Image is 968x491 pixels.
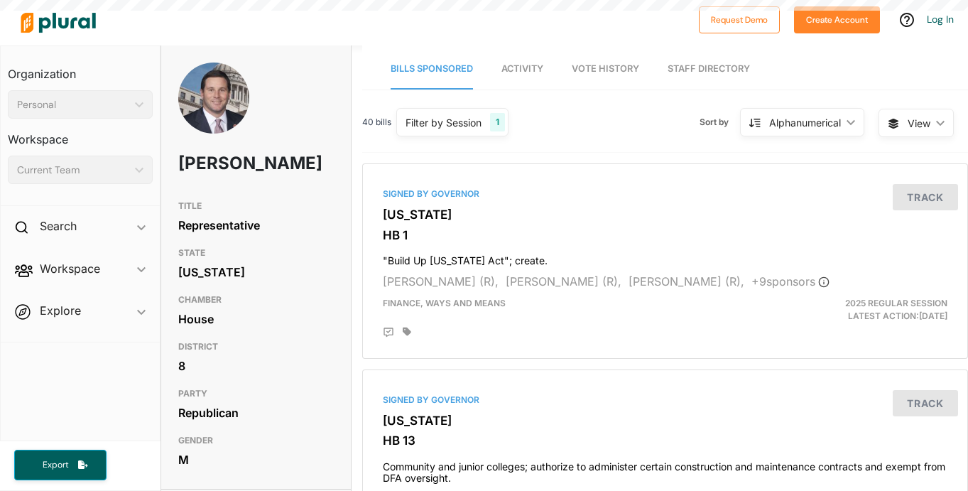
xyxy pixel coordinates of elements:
h3: PARTY [178,385,334,402]
span: Finance, Ways and Means [383,298,506,308]
h3: [US_STATE] [383,414,947,428]
h2: Search [40,218,77,234]
div: 1 [490,113,505,131]
a: Vote History [572,49,639,90]
img: Headshot of Trey Lamar [178,63,249,157]
a: Bills Sponsored [391,49,473,90]
h4: "Build Up [US_STATE] Act"; create. [383,248,947,267]
h1: [PERSON_NAME] [178,142,272,185]
span: 40 bills [362,116,391,129]
h3: HB 1 [383,228,947,242]
div: Add tags [403,327,411,337]
span: [PERSON_NAME] (R), [383,274,499,288]
span: View [908,116,930,131]
div: Add Position Statement [383,327,394,338]
span: Bills Sponsored [391,63,473,74]
span: 2025 Regular Session [845,298,947,308]
h4: Community and junior colleges; authorize to administer certain construction and maintenance contr... [383,454,947,485]
div: Latest Action: [DATE] [763,297,958,323]
div: Current Team [17,163,129,178]
span: Export [33,459,78,471]
div: 8 [178,355,334,377]
h3: HB 13 [383,433,947,448]
button: Export [14,450,107,480]
div: Representative [178,215,334,236]
button: Request Demo [699,6,780,33]
h3: [US_STATE] [383,207,947,222]
h3: TITLE [178,198,334,215]
div: Filter by Session [406,115,482,130]
a: Log In [927,13,954,26]
h3: DISTRICT [178,338,334,355]
div: Alphanumerical [769,115,841,130]
span: Vote History [572,63,639,74]
div: M [178,449,334,470]
h3: Workspace [8,119,153,150]
button: Track [893,390,958,416]
a: Staff Directory [668,49,750,90]
h3: CHAMBER [178,291,334,308]
div: Signed by Governor [383,188,947,200]
div: Personal [17,97,129,112]
button: Track [893,184,958,210]
span: [PERSON_NAME] (R), [629,274,744,288]
span: [PERSON_NAME] (R), [506,274,621,288]
a: Request Demo [699,11,780,26]
button: Create Account [794,6,880,33]
div: Signed by Governor [383,394,947,406]
span: + 9 sponsor s [751,274,830,288]
a: Create Account [794,11,880,26]
h3: Organization [8,53,153,85]
h3: GENDER [178,432,334,449]
span: Sort by [700,116,740,129]
div: Republican [178,402,334,423]
span: Activity [501,63,543,74]
a: Activity [501,49,543,90]
div: House [178,308,334,330]
h3: STATE [178,244,334,261]
div: [US_STATE] [178,261,334,283]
